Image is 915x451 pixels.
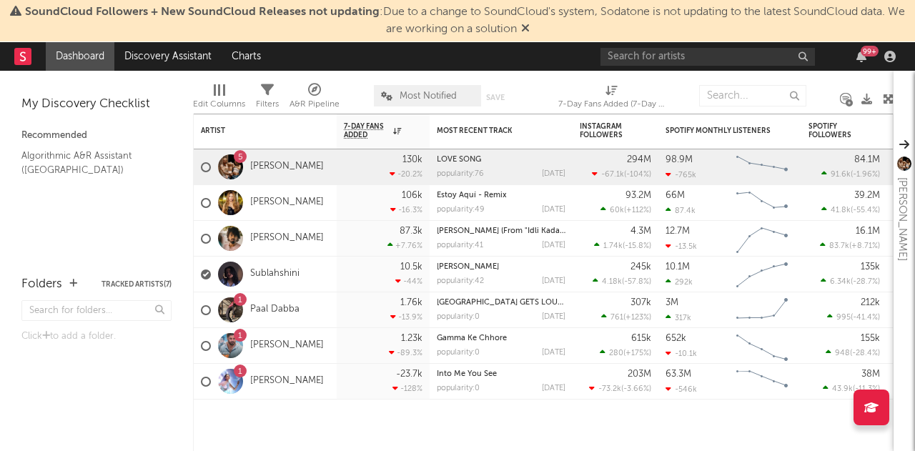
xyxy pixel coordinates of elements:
[832,385,853,393] span: 43.9k
[437,170,484,178] div: popularity: 76
[666,170,696,179] div: -765k
[699,85,806,106] input: Search...
[853,207,878,214] span: -55.4 %
[290,96,340,113] div: A&R Pipeline
[201,127,308,135] div: Artist
[730,364,794,400] svg: Chart title
[542,206,565,214] div: [DATE]
[730,149,794,185] svg: Chart title
[666,127,773,135] div: Spotify Monthly Listeners
[256,96,279,113] div: Filters
[542,277,565,285] div: [DATE]
[836,314,851,322] span: 995
[250,232,324,244] a: [PERSON_NAME]
[603,242,623,250] span: 1.74k
[630,227,651,236] div: 4.3M
[290,78,340,119] div: A&R Pipeline
[853,314,878,322] span: -41.4 %
[344,122,390,139] span: 7-Day Fans Added
[853,171,878,179] span: -1.96 %
[437,313,480,321] div: popularity: 0
[389,348,422,357] div: -89.3 %
[46,42,114,71] a: Dashboard
[558,78,666,119] div: 7-Day Fans Added (7-Day Fans Added)
[831,171,851,179] span: 91.6k
[600,348,651,357] div: ( )
[589,384,651,393] div: ( )
[25,6,905,35] span: : Due to a change to SoundCloud's system, Sodatone is not updating to the latest SoundCloud data....
[402,191,422,200] div: 106k
[861,334,880,343] div: 155k
[102,281,172,288] button: Tracked Artists(7)
[823,384,880,393] div: ( )
[437,192,507,199] a: Estoy Aquí - Remix
[600,205,651,214] div: ( )
[193,96,245,113] div: Edit Columns
[666,277,693,287] div: 292k
[666,349,697,358] div: -10.1k
[592,169,651,179] div: ( )
[851,242,878,250] span: +8.71 %
[808,122,859,139] div: Spotify Followers
[630,298,651,307] div: 307k
[542,385,565,392] div: [DATE]
[401,334,422,343] div: 1.23k
[21,148,157,177] a: Algorithmic A&R Assistant ([GEOGRAPHIC_DATA])
[623,385,649,393] span: -3.66 %
[628,370,651,379] div: 203M
[193,78,245,119] div: Edit Columns
[827,312,880,322] div: ( )
[601,312,651,322] div: ( )
[437,385,480,392] div: popularity: 0
[894,177,911,261] div: [PERSON_NAME]
[558,96,666,113] div: 7-Day Fans Added (7-Day Fans Added)
[21,96,172,113] div: My Discovery Checklist
[387,241,422,250] div: +7.76 %
[400,262,422,272] div: 10.5k
[400,298,422,307] div: 1.76k
[861,370,880,379] div: 38M
[437,349,480,357] div: popularity: 0
[666,385,697,394] div: -546k
[630,262,651,272] div: 245k
[437,206,485,214] div: popularity: 49
[853,278,878,286] span: -28.7 %
[114,42,222,71] a: Discovery Assistant
[437,227,565,235] div: Enjaami Thandhaane (From "Idli Kadai")
[598,385,621,393] span: -73.2k
[829,242,849,250] span: 83.7k
[390,205,422,214] div: -16.3 %
[250,161,324,173] a: [PERSON_NAME]
[625,350,649,357] span: +175 %
[400,91,457,101] span: Most Notified
[601,171,624,179] span: -67.1k
[610,207,624,214] span: 60k
[631,334,651,343] div: 615k
[861,262,880,272] div: 135k
[437,127,544,135] div: Most Recent Track
[25,6,380,18] span: SoundCloud Followers + New SoundCloud Releases not updating
[820,241,880,250] div: ( )
[821,169,880,179] div: ( )
[437,370,497,378] a: Into Me You See
[609,350,623,357] span: 280
[666,370,691,379] div: 63.3M
[852,350,878,357] span: -28.4 %
[542,349,565,357] div: [DATE]
[826,348,880,357] div: ( )
[486,94,505,101] button: Save
[250,304,300,316] a: Paal Dabba
[437,370,565,378] div: Into Me You See
[390,312,422,322] div: -13.9 %
[821,205,880,214] div: ( )
[626,171,649,179] span: -104 %
[21,127,172,144] div: Recommended
[593,277,651,286] div: ( )
[610,314,623,322] span: 761
[730,185,794,221] svg: Chart title
[437,334,565,342] div: Gamma Ke Chhore
[666,227,690,236] div: 12.7M
[854,191,880,200] div: 39.2M
[624,278,649,286] span: -57.8 %
[625,314,649,322] span: +123 %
